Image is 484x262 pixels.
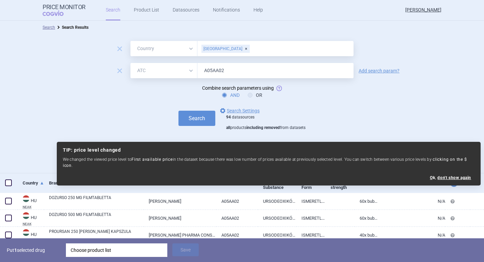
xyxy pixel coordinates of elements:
[296,210,325,226] a: ISMERETLEN
[23,222,44,226] abbr: NEAK — PUPHA database published by the National Health Insurance Fund of Hungary.
[216,210,258,226] a: A05AA02
[63,156,475,169] p: We changed the viewed price level to in the dataset because there was low number of prices availa...
[43,10,73,16] span: COGVIO
[296,193,325,210] a: ISMERETLEN
[23,212,29,219] img: Hungary
[379,193,445,210] a: N/A
[226,115,231,119] strong: 94
[355,227,379,243] a: 40x buborékcsomagolásban pvc/pvdc/al
[201,45,250,53] div: [GEOGRAPHIC_DATA]
[296,227,325,243] a: ISMERETLEN
[226,125,230,130] strong: all
[7,243,61,257] p: Put selected drug
[49,175,144,191] a: Brand name
[258,227,297,243] a: URSODEOXIKÓLSAV
[55,24,89,31] li: Search Results
[62,25,89,30] strong: Search Results
[355,193,379,210] a: 60x buborékcsomagolásban pvc/pvdc//al
[144,210,216,226] a: [PERSON_NAME]
[23,175,44,191] a: Country
[248,92,262,99] label: OR
[18,212,44,226] a: HUHUNEAK
[379,210,445,226] a: N/A
[49,212,144,224] a: DOZURSO 500 MG FILMTABLETTA
[131,157,173,162] strong: First available price
[430,175,471,180] button: Ok, don't show again
[258,210,297,226] a: URSODEOXIKÓLSAV
[178,111,215,126] button: Search
[359,68,400,73] a: Add search param?
[23,229,29,236] img: Hungary
[66,243,167,257] div: Choose product list
[71,243,163,257] div: Choose product list
[258,193,297,210] a: URSODEOXIKÓLSAV
[144,227,216,243] a: [PERSON_NAME] PHARMA CONSULT GMBH
[219,107,260,115] a: Search Settings
[23,195,29,202] img: Hungary
[144,193,216,210] a: [PERSON_NAME]
[226,115,306,131] div: datasources products from datasets
[14,247,17,253] strong: 1
[216,193,258,210] a: A05AA02
[246,125,280,130] strong: including removed
[18,228,44,243] a: HUHU
[43,24,55,31] li: Search
[23,205,44,209] abbr: NEAK — PUPHA database published by the National Health Insurance Fund of Hungary.
[222,92,240,99] label: AND
[43,25,55,30] a: Search
[172,243,199,256] button: Save
[355,210,379,226] a: 60x buborékcsomagolásban pvc/pvdc//al
[202,85,274,91] span: Combine search parameters using
[49,228,144,241] a: PROURSAN 250 [PERSON_NAME] KAPSZULA
[49,195,144,207] a: DOZURSO 250 MG FILMTABLETTA
[379,227,445,243] a: N/A
[43,4,86,17] a: Price MonitorCOGVIO
[63,147,475,153] h2: TIP: price level changed
[216,227,258,243] a: A05AA02
[18,195,44,209] a: HUHUNEAK
[43,4,86,10] strong: Price Monitor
